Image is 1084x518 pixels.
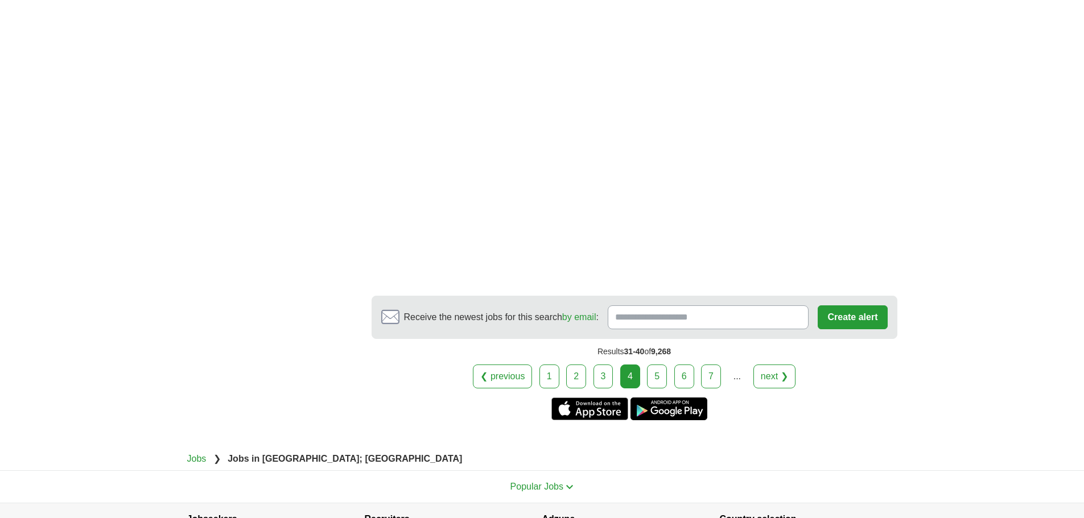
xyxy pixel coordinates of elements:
a: 2 [566,364,586,388]
a: Get the Android app [630,397,707,420]
a: 6 [674,364,694,388]
img: toggle icon [566,484,574,490]
span: Receive the newest jobs for this search : [404,310,599,324]
div: 4 [620,364,640,388]
strong: Jobs in [GEOGRAPHIC_DATA]; [GEOGRAPHIC_DATA] [228,454,462,463]
a: 1 [539,364,559,388]
span: Popular Jobs [510,482,563,491]
span: 9,268 [651,347,671,356]
a: 5 [647,364,667,388]
span: ❯ [213,454,221,463]
div: Results of [372,339,897,364]
a: Get the iPhone app [551,397,628,420]
a: 7 [701,364,721,388]
a: by email [562,312,596,322]
a: next ❯ [753,364,796,388]
span: 31-40 [624,347,645,356]
a: Jobs [187,454,207,463]
a: ❮ previous [473,364,532,388]
a: 3 [593,364,613,388]
div: ... [726,365,748,388]
button: Create alert [818,305,887,329]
